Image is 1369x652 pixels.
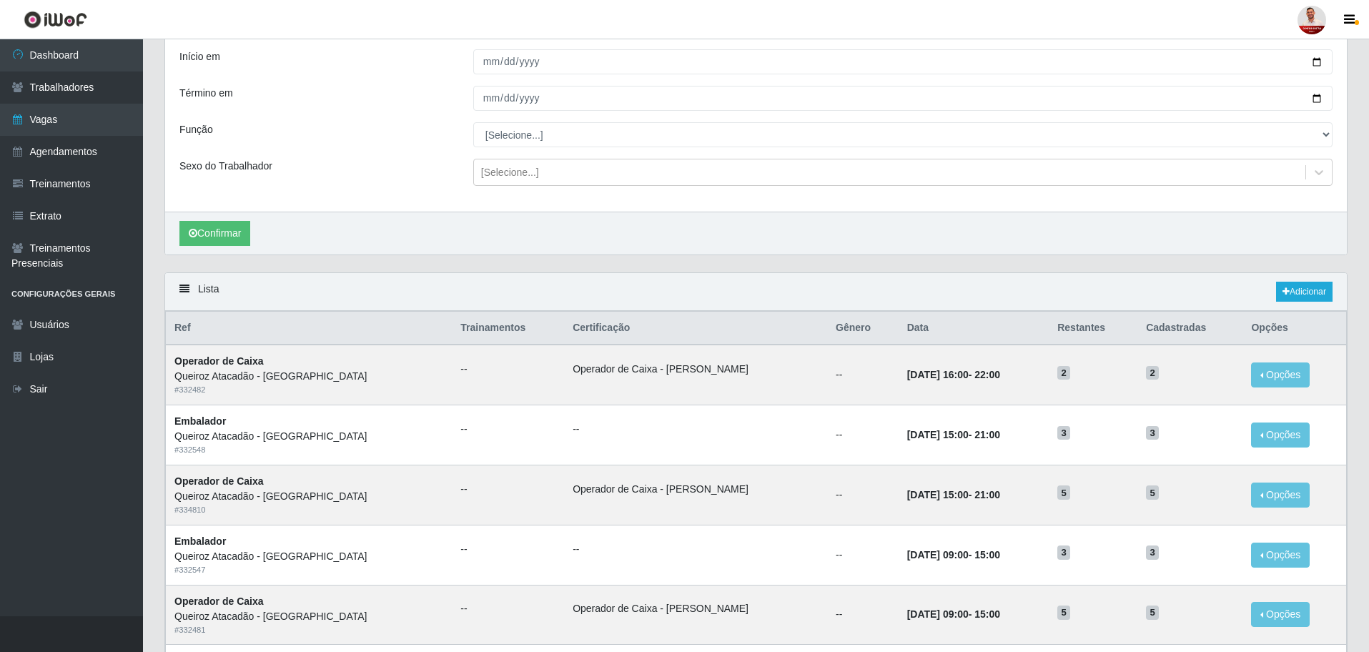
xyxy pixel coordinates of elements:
[174,535,226,547] strong: Embalador
[1057,485,1070,500] span: 5
[827,585,899,645] td: --
[827,345,899,405] td: --
[481,165,539,180] div: [Selecione...]
[907,369,969,380] time: [DATE] 16:00
[573,601,819,616] li: Operador de Caixa - [PERSON_NAME]
[1057,606,1070,620] span: 5
[473,49,1333,74] input: 00/00/0000
[1251,602,1310,627] button: Opções
[974,608,1000,620] time: 15:00
[1251,362,1310,387] button: Opções
[174,415,226,427] strong: Embalador
[452,312,564,345] th: Trainamentos
[907,429,969,440] time: [DATE] 15:00
[174,609,443,624] div: Queiroz Atacadão - [GEOGRAPHIC_DATA]
[1146,426,1159,440] span: 3
[460,542,555,557] ul: --
[974,549,1000,560] time: 15:00
[827,465,899,525] td: --
[179,86,233,101] label: Término em
[899,312,1049,345] th: Data
[974,489,1000,500] time: 21:00
[179,122,213,137] label: Função
[1146,606,1159,620] span: 5
[907,549,969,560] time: [DATE] 09:00
[174,549,443,564] div: Queiroz Atacadão - [GEOGRAPHIC_DATA]
[974,429,1000,440] time: 21:00
[174,489,443,504] div: Queiroz Atacadão - [GEOGRAPHIC_DATA]
[573,362,819,377] li: Operador de Caixa - [PERSON_NAME]
[1251,483,1310,508] button: Opções
[174,444,443,456] div: # 332548
[573,422,819,437] ul: --
[1251,423,1310,448] button: Opções
[974,369,1000,380] time: 22:00
[174,384,443,396] div: # 332482
[907,549,1000,560] strong: -
[827,525,899,585] td: --
[1242,312,1346,345] th: Opções
[1146,485,1159,500] span: 5
[174,564,443,576] div: # 332547
[460,482,555,497] ul: --
[1276,282,1333,302] a: Adicionar
[174,429,443,444] div: Queiroz Atacadão - [GEOGRAPHIC_DATA]
[1146,545,1159,560] span: 3
[473,86,1333,111] input: 00/00/0000
[573,542,819,557] ul: --
[907,369,1000,380] strong: -
[460,422,555,437] ul: --
[1146,366,1159,380] span: 2
[460,362,555,377] ul: --
[174,596,264,607] strong: Operador de Caixa
[1057,426,1070,440] span: 3
[179,221,250,246] button: Confirmar
[174,475,264,487] strong: Operador de Caixa
[166,312,453,345] th: Ref
[907,608,1000,620] strong: -
[179,159,272,174] label: Sexo do Trabalhador
[24,11,87,29] img: CoreUI Logo
[1137,312,1242,345] th: Cadastradas
[827,405,899,465] td: --
[174,624,443,636] div: # 332481
[1049,312,1137,345] th: Restantes
[174,355,264,367] strong: Operador de Caixa
[165,273,1347,311] div: Lista
[1057,366,1070,380] span: 2
[174,504,443,516] div: # 334810
[907,489,1000,500] strong: -
[564,312,827,345] th: Certificação
[907,489,969,500] time: [DATE] 15:00
[1251,543,1310,568] button: Opções
[174,369,443,384] div: Queiroz Atacadão - [GEOGRAPHIC_DATA]
[179,49,220,64] label: Início em
[827,312,899,345] th: Gênero
[460,601,555,616] ul: --
[1057,545,1070,560] span: 3
[907,608,969,620] time: [DATE] 09:00
[573,482,819,497] li: Operador de Caixa - [PERSON_NAME]
[907,429,1000,440] strong: -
